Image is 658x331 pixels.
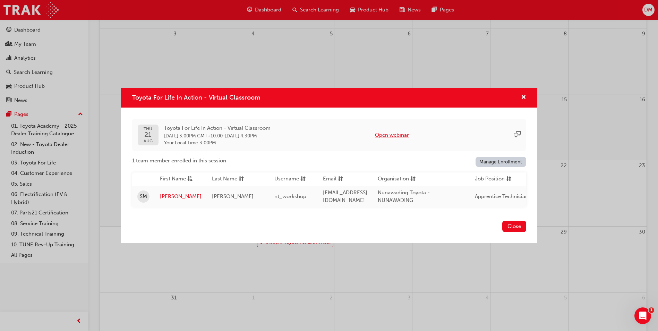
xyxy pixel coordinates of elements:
[378,189,430,204] span: Nunawading Toyota - NUNAWADING
[502,221,526,232] button: Close
[132,157,226,165] span: 1 team member enrolled in this session
[323,189,367,204] span: [EMAIL_ADDRESS][DOMAIN_NAME]
[212,193,254,200] span: [PERSON_NAME]
[164,124,271,146] div: -
[121,88,537,243] div: Toyota For Life In Action - Virtual Classroom
[164,133,223,139] span: 21 Aug 2025 3:00PM GMT+10:00
[132,94,260,101] span: Toyota For Life In Action - Virtual Classroom
[378,175,416,184] button: Organisationsorting-icon
[649,307,654,313] span: 1
[239,175,244,184] span: sorting-icon
[225,133,257,139] span: 21 Aug 2025 4:30PM
[164,124,271,132] span: Toyota For Life In Action - Virtual Classroom
[323,175,361,184] button: Emailsorting-icon
[300,175,306,184] span: sorting-icon
[140,193,147,201] span: SM
[164,140,271,146] span: Your Local Time : 3:00PM
[274,175,313,184] button: Usernamesorting-icon
[410,175,416,184] span: sorting-icon
[212,175,250,184] button: Last Namesorting-icon
[274,193,306,200] span: nt_workshop
[160,175,198,184] button: First Nameasc-icon
[521,93,526,102] button: cross-icon
[144,127,153,131] span: THU
[274,175,299,184] span: Username
[375,131,409,139] button: Open webinar
[475,193,528,200] span: Apprentice Technician
[144,131,153,138] span: 21
[338,175,343,184] span: sorting-icon
[514,131,521,139] span: sessionType_ONLINE_URL-icon
[144,139,153,143] span: AUG
[160,175,186,184] span: First Name
[323,175,336,184] span: Email
[476,157,526,167] a: Manage Enrollment
[475,175,513,184] button: Job Positionsorting-icon
[160,193,202,201] a: [PERSON_NAME]
[212,175,237,184] span: Last Name
[506,175,511,184] span: sorting-icon
[187,175,193,184] span: asc-icon
[634,307,651,324] iframe: Intercom live chat
[521,95,526,101] span: cross-icon
[475,175,505,184] span: Job Position
[378,175,409,184] span: Organisation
